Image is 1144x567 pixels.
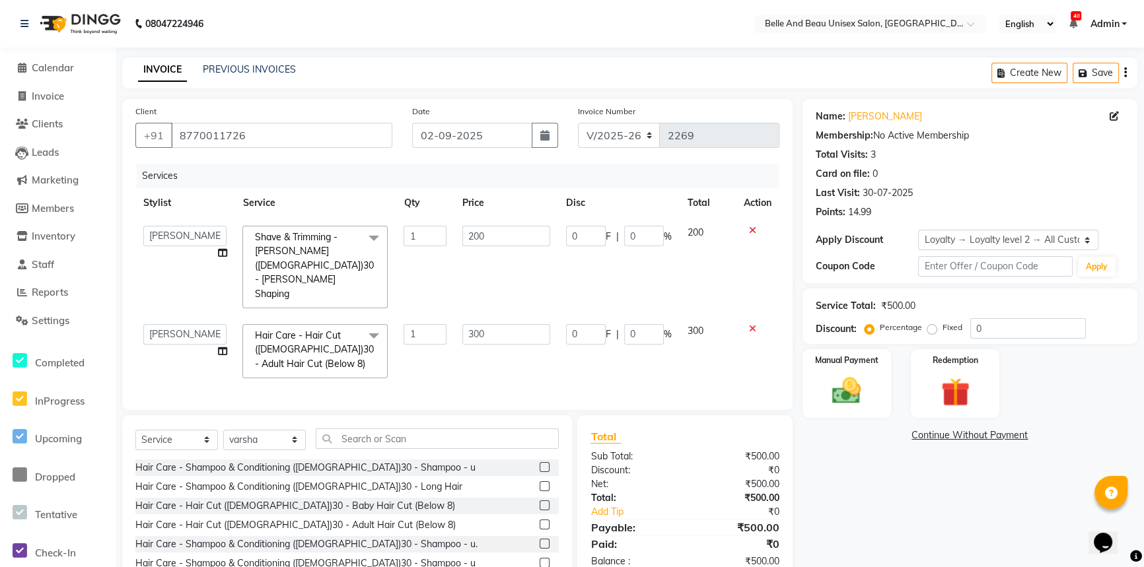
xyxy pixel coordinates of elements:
span: Clients [32,117,63,130]
div: Hair Care - Shampoo & Conditioning ([DEMOGRAPHIC_DATA])30 - Long Hair [135,480,462,494]
a: Invoice [3,89,112,104]
div: ₹500.00 [685,519,789,535]
span: InProgress [35,395,85,407]
span: % [664,230,672,244]
a: Add Tip [581,505,702,519]
div: 14.99 [848,205,871,219]
div: Card on file: [816,167,870,181]
span: Check-In [35,547,76,559]
span: Leads [32,146,59,158]
span: | [616,230,619,244]
a: INVOICE [138,58,187,82]
input: Search by Name/Mobile/Email/Code [171,123,392,148]
span: Admin [1090,17,1119,31]
span: | [616,327,619,341]
div: ₹500.00 [881,299,915,313]
div: ₹500.00 [685,477,789,491]
div: ₹0 [685,463,789,477]
div: Apply Discount [816,233,919,247]
div: 30-07-2025 [863,186,913,200]
span: Calendar [32,61,74,74]
iframe: chat widget [1089,514,1131,554]
span: Hair Care - Hair Cut ([DEMOGRAPHIC_DATA])30 - Adult Hair Cut (Below 8) [254,329,373,370]
th: Qty [396,188,454,218]
div: Total: [581,491,685,505]
div: ₹0 [685,536,789,552]
span: Marketing [32,174,79,186]
a: Clients [3,117,112,132]
div: Sub Total: [581,450,685,463]
label: Manual Payment [815,354,878,366]
img: _cash.svg [823,374,870,407]
span: Shave & Trimming - [PERSON_NAME] ([DEMOGRAPHIC_DATA])30 - [PERSON_NAME] Shaping [254,231,373,300]
th: Disc [558,188,680,218]
div: No Active Membership [816,129,1124,143]
label: Redemption [933,354,978,366]
th: Stylist [135,188,234,218]
button: +91 [135,123,172,148]
a: Reports [3,285,112,300]
label: Invoice Number [578,106,635,117]
a: 40 [1069,18,1077,30]
input: Enter Offer / Coupon Code [918,256,1073,277]
button: Create New [991,63,1067,83]
span: Tentative [35,508,77,521]
th: Price [454,188,558,218]
a: Marketing [3,173,112,188]
th: Service [234,188,396,218]
th: Total [680,188,736,218]
b: 08047224946 [145,5,203,42]
span: Reports [32,286,68,298]
span: 300 [688,325,703,337]
div: Discount: [581,463,685,477]
div: Hair Care - Hair Cut ([DEMOGRAPHIC_DATA])30 - Baby Hair Cut (Below 8) [135,499,455,513]
div: ₹500.00 [685,450,789,463]
div: Services [137,164,789,188]
span: Settings [32,314,69,327]
th: Action [736,188,779,218]
img: _gift.svg [932,374,979,410]
span: Inventory [32,230,75,242]
button: Save [1073,63,1119,83]
span: % [664,327,672,341]
div: Total Visits: [816,148,868,162]
span: F [606,230,611,244]
a: Settings [3,314,112,329]
div: Hair Care - Shampoo & Conditioning ([DEMOGRAPHIC_DATA])30 - Shampoo - u. [135,537,478,551]
span: Invoice [32,90,64,102]
div: Points: [816,205,845,219]
a: Calendar [3,61,112,76]
img: logo [34,5,124,42]
div: Service Total: [816,299,876,313]
a: x [289,288,295,300]
span: Upcoming [35,432,82,445]
a: x [365,358,371,370]
div: Hair Care - Hair Cut ([DEMOGRAPHIC_DATA])30 - Adult Hair Cut (Below 8) [135,518,456,532]
div: Coupon Code [816,259,919,273]
span: Dropped [35,471,75,483]
div: Payable: [581,519,685,535]
div: ₹0 [702,505,789,519]
div: Membership: [816,129,873,143]
span: Members [32,202,74,215]
span: 200 [688,226,703,238]
div: 3 [871,148,876,162]
a: [PERSON_NAME] [848,110,922,123]
div: Name: [816,110,845,123]
a: Staff [3,257,112,273]
span: Completed [35,356,85,369]
span: Total [590,430,621,444]
label: Percentage [880,321,922,333]
span: 40 [1071,11,1081,20]
div: 0 [873,167,878,181]
label: Fixed [943,321,962,333]
input: Search or Scan [316,428,559,449]
div: Paid: [581,536,685,552]
label: Client [135,106,157,117]
div: ₹500.00 [685,491,789,505]
div: Hair Care - Shampoo & Conditioning ([DEMOGRAPHIC_DATA])30 - Shampoo - u [135,461,476,475]
div: Last Visit: [816,186,860,200]
div: Net: [581,477,685,491]
a: Inventory [3,229,112,244]
a: PREVIOUS INVOICES [203,63,296,75]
